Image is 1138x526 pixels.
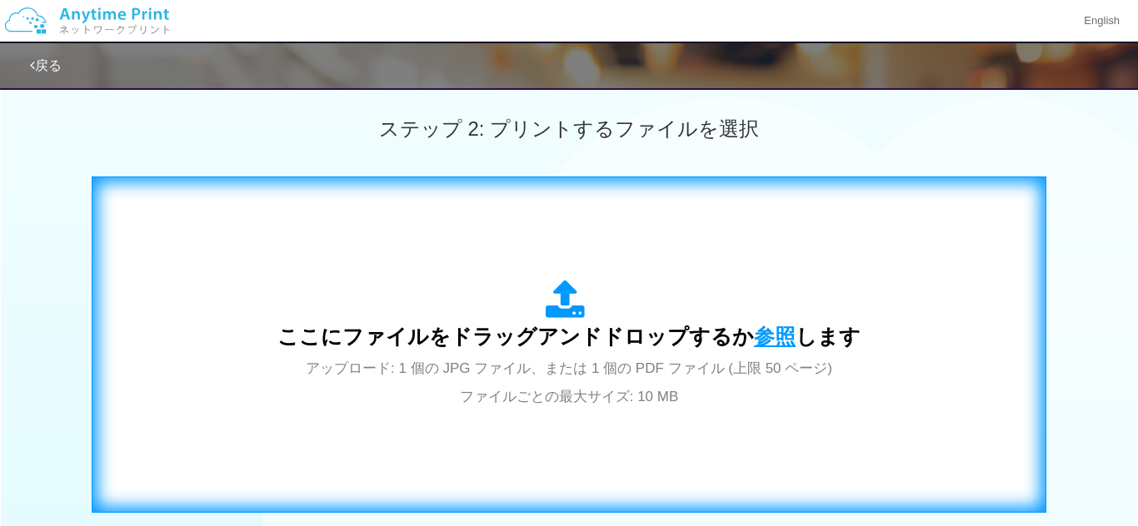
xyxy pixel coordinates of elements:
span: ステップ 2: プリントするファイルを選択 [379,117,759,140]
span: アップロード: 1 個の JPG ファイル、または 1 個の PDF ファイル (上限 50 ページ) ファイルごとの最大サイズ: 10 MB [306,360,832,404]
span: 参照 [754,325,796,348]
span: ここにファイルをドラッグアンドドロップするか します [277,325,861,348]
a: 戻る [30,58,62,72]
